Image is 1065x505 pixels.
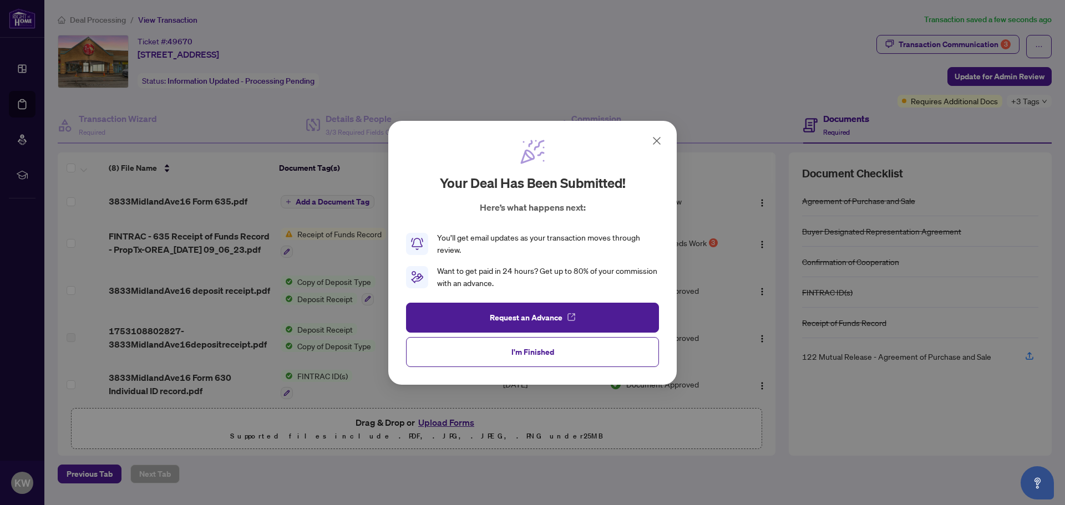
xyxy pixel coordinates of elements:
button: Request an Advance [406,302,659,332]
span: Request an Advance [490,308,562,326]
p: Here’s what happens next: [480,201,586,214]
div: You’ll get email updates as your transaction moves through review. [437,232,659,256]
button: Open asap [1021,466,1054,499]
button: I'm Finished [406,336,659,366]
h2: Your deal has been submitted! [440,174,626,192]
div: Want to get paid in 24 hours? Get up to 80% of your commission with an advance. [437,265,659,289]
span: I'm Finished [511,343,554,360]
